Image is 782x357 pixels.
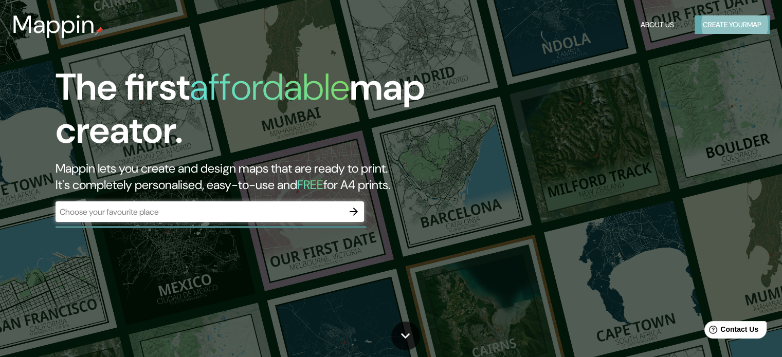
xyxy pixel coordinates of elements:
h1: The first map creator. [56,66,447,160]
button: About Us [636,15,678,34]
input: Choose your favourite place [56,206,343,218]
h2: Mappin lets you create and design maps that are ready to print. It's completely personalised, eas... [56,160,447,193]
button: Create yourmap [695,15,770,34]
h3: Mappin [12,10,95,39]
img: mappin-pin [95,27,103,35]
h5: FREE [297,177,323,193]
h1: affordable [190,63,350,111]
iframe: Help widget launcher [690,317,771,346]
